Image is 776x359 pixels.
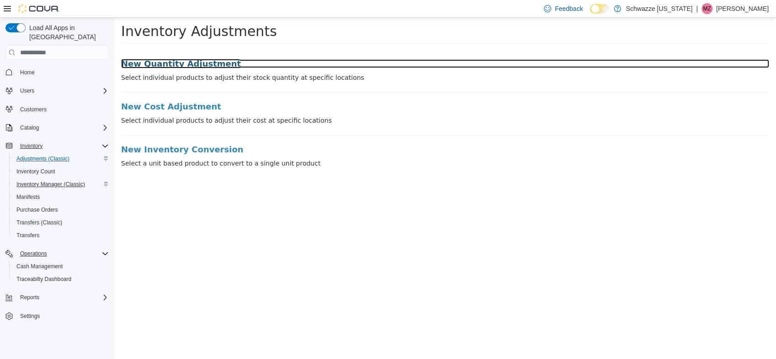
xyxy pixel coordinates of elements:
[13,217,109,228] span: Transfers (Classic)
[16,310,109,322] span: Settings
[9,165,112,178] button: Inventory Count
[16,292,109,303] span: Reports
[13,230,43,241] a: Transfers
[13,192,109,203] span: Manifests
[13,274,109,285] span: Traceabilty Dashboard
[9,260,112,273] button: Cash Management
[16,263,63,270] span: Cash Management
[9,203,112,216] button: Purchase Orders
[13,274,75,285] a: Traceabilty Dashboard
[16,311,43,322] a: Settings
[16,122,43,133] button: Catalog
[16,66,109,78] span: Home
[16,67,38,78] a: Home
[9,178,112,191] button: Inventory Manager (Classic)
[2,247,112,260] button: Operations
[7,84,655,94] a: New Cost Adjustment
[20,106,47,113] span: Customers
[13,166,109,177] span: Inventory Count
[16,232,39,239] span: Transfers
[16,85,38,96] button: Users
[16,181,85,188] span: Inventory Manager (Classic)
[7,141,655,151] p: Select a unit based product to convert to a single unit product
[16,140,109,151] span: Inventory
[16,248,51,259] button: Operations
[7,42,655,51] a: New Quantity Adjustment
[9,273,112,286] button: Traceabilty Dashboard
[13,204,62,215] a: Purchase Orders
[20,124,39,131] span: Catalog
[16,85,109,96] span: Users
[13,204,109,215] span: Purchase Orders
[18,4,59,13] img: Cova
[16,292,43,303] button: Reports
[2,65,112,78] button: Home
[2,84,112,97] button: Users
[13,217,66,228] a: Transfers (Classic)
[16,193,40,201] span: Manifests
[20,294,39,301] span: Reports
[13,179,109,190] span: Inventory Manager (Classic)
[7,55,655,65] p: Select individual products to adjust their stock quantity at specific locations
[590,4,609,14] input: Dark Mode
[13,153,73,164] a: Adjustments (Classic)
[13,166,59,177] a: Inventory Count
[13,192,43,203] a: Manifests
[16,122,109,133] span: Catalog
[716,3,769,14] p: [PERSON_NAME]
[16,104,109,115] span: Customers
[696,3,698,14] p: |
[16,276,71,283] span: Traceabilty Dashboard
[702,3,712,14] div: Michael Zink
[16,168,55,175] span: Inventory Count
[16,219,62,226] span: Transfers (Classic)
[16,206,58,213] span: Purchase Orders
[13,179,89,190] a: Inventory Manager (Classic)
[9,152,112,165] button: Adjustments (Classic)
[2,291,112,304] button: Reports
[20,312,40,320] span: Settings
[7,98,655,108] p: Select individual products to adjust their cost at specific locations
[2,121,112,134] button: Catalog
[20,142,43,150] span: Inventory
[2,103,112,116] button: Customers
[2,140,112,152] button: Inventory
[7,127,655,136] a: New Inventory Conversion
[13,261,109,272] span: Cash Management
[13,261,66,272] a: Cash Management
[16,140,46,151] button: Inventory
[20,69,35,76] span: Home
[13,230,109,241] span: Transfers
[9,191,112,203] button: Manifests
[20,87,34,94] span: Users
[7,5,163,21] span: Inventory Adjustments
[9,216,112,229] button: Transfers (Classic)
[13,153,109,164] span: Adjustments (Classic)
[16,104,50,115] a: Customers
[5,62,109,346] nav: Complex example
[16,248,109,259] span: Operations
[2,309,112,323] button: Settings
[626,3,692,14] p: Schwazze [US_STATE]
[20,250,47,257] span: Operations
[703,3,711,14] span: MZ
[26,23,109,42] span: Load All Apps in [GEOGRAPHIC_DATA]
[9,229,112,242] button: Transfers
[16,155,69,162] span: Adjustments (Classic)
[555,4,583,13] span: Feedback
